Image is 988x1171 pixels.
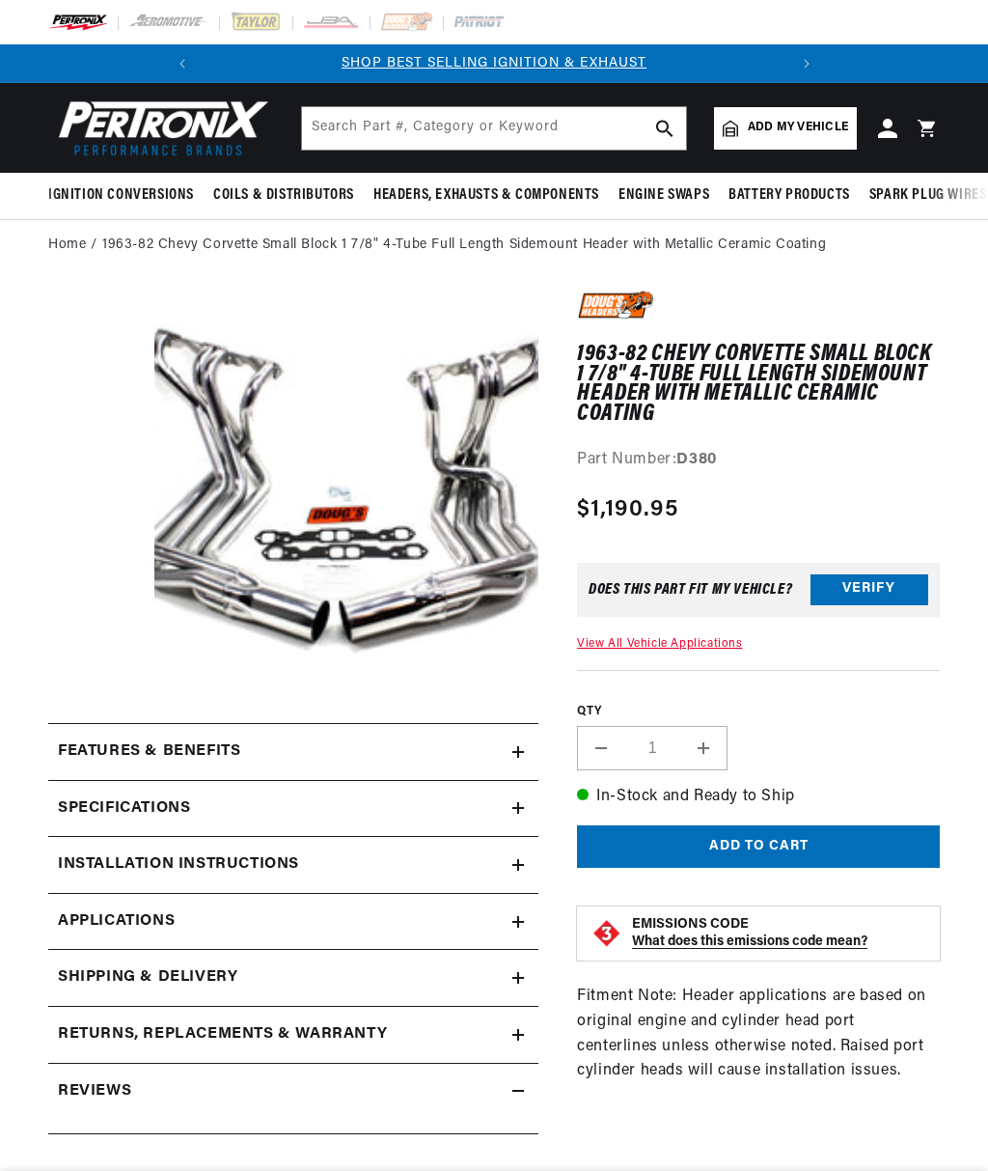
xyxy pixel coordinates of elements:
span: Ignition Conversions [48,185,194,206]
span: $1,190.95 [577,492,678,527]
button: search button [644,107,686,150]
summary: Reviews [48,1064,538,1120]
h2: Returns, Replacements & Warranty [58,1022,387,1047]
span: Spark Plug Wires [869,185,987,206]
summary: Engine Swaps [609,173,719,218]
div: Does This part fit My vehicle? [589,582,792,598]
strong: D380 [676,452,716,467]
span: Engine Swaps [618,185,709,206]
summary: Shipping & Delivery [48,950,538,1006]
span: Coils & Distributors [213,185,354,206]
img: Emissions code [591,918,622,949]
span: Headers, Exhausts & Components [373,185,599,206]
span: Battery Products [728,185,850,206]
img: Pertronix [48,95,270,161]
div: 1 of 2 [202,53,787,74]
a: 1963-82 Chevy Corvette Small Block 1 7/8" 4-Tube Full Length Sidemount Header with Metallic Ceram... [102,235,826,256]
h2: Specifications [58,796,190,822]
summary: Coils & Distributors [204,173,364,218]
input: Search Part #, Category or Keyword [302,107,686,150]
button: Add to cart [577,825,940,869]
a: Home [48,235,86,256]
summary: Installation instructions [48,837,538,893]
a: Applications [48,894,538,951]
strong: What does this emissions code mean? [632,934,867,949]
summary: Specifications [48,781,538,837]
button: Translation missing: en.sections.announcements.previous_announcement [163,44,202,83]
span: Applications [58,909,175,934]
button: Verify [810,574,928,605]
summary: Ignition Conversions [48,173,204,218]
div: Announcement [202,53,787,74]
label: QTY [577,704,940,720]
a: View All Vehicle Applications [577,638,742,650]
a: Add my vehicle [714,107,857,150]
media-gallery: Gallery Viewer [48,291,538,684]
h1: 1963-82 Chevy Corvette Small Block 1 7/8" 4-Tube Full Length Sidemount Header with Metallic Ceram... [577,345,940,424]
button: EMISSIONS CODEWhat does this emissions code mean? [632,916,925,951]
summary: Headers, Exhausts & Components [364,173,609,218]
summary: Returns, Replacements & Warranty [48,1007,538,1063]
summary: Features & Benefits [48,724,538,780]
button: Translation missing: en.sections.announcements.next_announcement [787,44,826,83]
span: Add my vehicle [748,119,848,137]
summary: Battery Products [719,173,860,218]
h2: Reviews [58,1079,131,1104]
h2: Features & Benefits [58,739,240,765]
strong: EMISSIONS CODE [632,917,749,932]
h2: Shipping & Delivery [58,965,237,990]
div: Part Number: [577,448,940,473]
h2: Installation instructions [58,852,299,878]
p: In-Stock and Ready to Ship [577,785,940,810]
nav: breadcrumbs [48,235,940,256]
a: SHOP BEST SELLING IGNITION & EXHAUST [342,56,646,70]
